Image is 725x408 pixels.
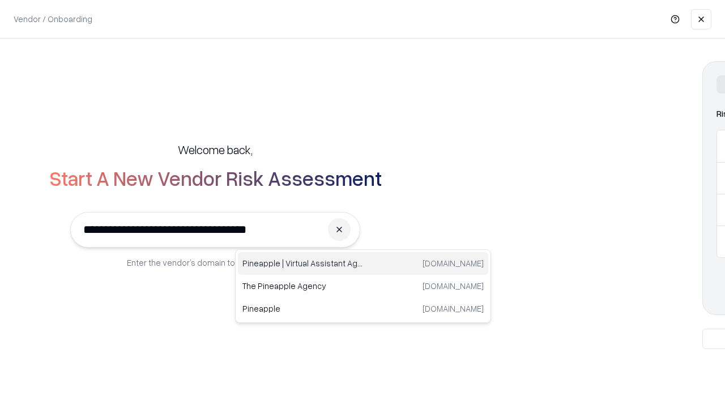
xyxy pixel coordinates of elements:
p: [DOMAIN_NAME] [423,257,484,269]
p: Enter the vendor’s domain to begin onboarding [127,257,304,269]
p: Pineapple | Virtual Assistant Agency [242,257,363,269]
p: Vendor / Onboarding [14,13,92,25]
div: Suggestions [235,249,491,323]
h2: Start A New Vendor Risk Assessment [49,167,382,189]
p: [DOMAIN_NAME] [423,303,484,314]
p: Pineapple [242,303,363,314]
p: The Pineapple Agency [242,280,363,292]
h5: Welcome back, [178,142,253,158]
p: [DOMAIN_NAME] [423,280,484,292]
